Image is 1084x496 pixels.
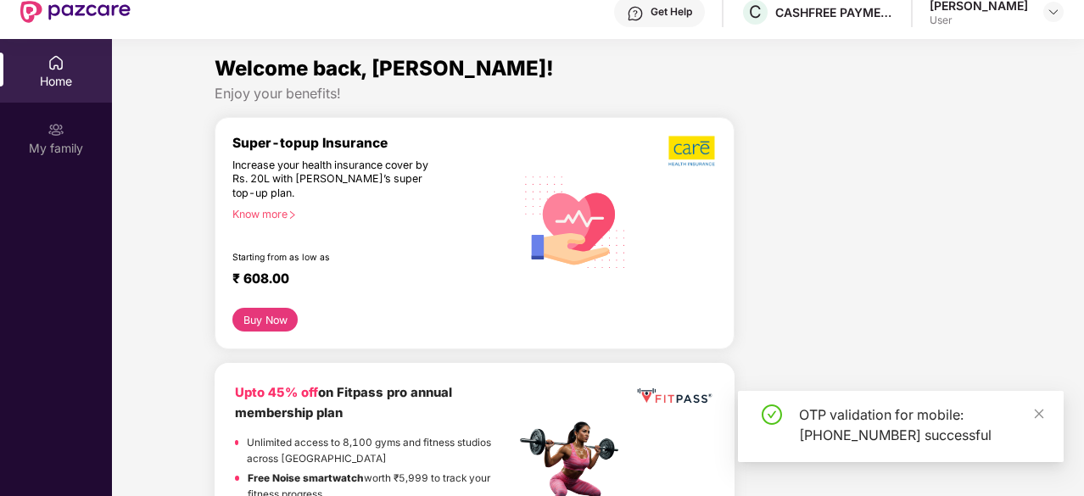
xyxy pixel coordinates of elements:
[627,5,644,22] img: svg+xml;base64,PHN2ZyBpZD0iSGVscC0zMngzMiIgeG1sbnM9Imh0dHA6Ly93d3cudzMub3JnLzIwMDAvc3ZnIiB3aWR0aD...
[749,2,762,22] span: C
[515,159,636,282] img: svg+xml;base64,PHN2ZyB4bWxucz0iaHR0cDovL3d3dy53My5vcmcvMjAwMC9zdmciIHhtbG5zOnhsaW5rPSJodHRwOi8vd3...
[634,383,714,408] img: fppp.png
[235,385,452,420] b: on Fitpass pro annual membership plan
[1033,408,1045,420] span: close
[288,210,297,220] span: right
[232,135,515,151] div: Super-topup Insurance
[235,385,318,400] b: Upto 45% off
[775,4,894,20] div: CASHFREE PAYMENTS INDIA PVT. LTD.
[215,85,981,103] div: Enjoy your benefits!
[1047,5,1060,19] img: svg+xml;base64,PHN2ZyBpZD0iRHJvcGRvd24tMzJ4MzIiIHhtbG5zPSJodHRwOi8vd3d3LnczLm9yZy8yMDAwL3N2ZyIgd2...
[762,404,782,425] span: check-circle
[215,56,554,81] span: Welcome back, [PERSON_NAME]!
[651,5,692,19] div: Get Help
[232,270,498,291] div: ₹ 608.00
[799,404,1043,445] div: OTP validation for mobile: [PHONE_NUMBER] successful
[232,252,443,264] div: Starting from as low as
[232,308,298,332] button: Buy Now
[247,435,515,466] p: Unlimited access to 8,100 gyms and fitness studios across [GEOGRAPHIC_DATA]
[232,208,505,220] div: Know more
[20,1,131,23] img: New Pazcare Logo
[47,54,64,71] img: svg+xml;base64,PHN2ZyBpZD0iSG9tZSIgeG1sbnM9Imh0dHA6Ly93d3cudzMub3JnLzIwMDAvc3ZnIiB3aWR0aD0iMjAiIG...
[668,135,717,167] img: b5dec4f62d2307b9de63beb79f102df3.png
[248,472,364,484] strong: Free Noise smartwatch
[232,159,442,201] div: Increase your health insurance cover by Rs. 20L with [PERSON_NAME]’s super top-up plan.
[47,121,64,138] img: svg+xml;base64,PHN2ZyB3aWR0aD0iMjAiIGhlaWdodD0iMjAiIHZpZXdCb3g9IjAgMCAyMCAyMCIgZmlsbD0ibm9uZSIgeG...
[930,14,1028,27] div: User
